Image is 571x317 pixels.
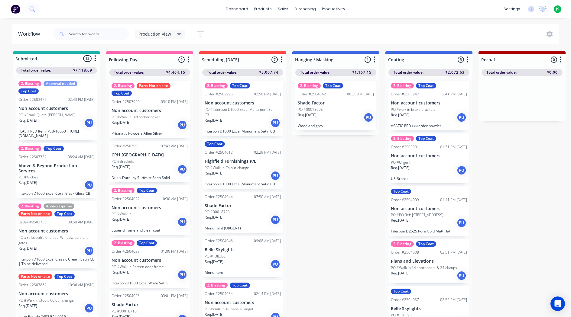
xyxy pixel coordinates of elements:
div: PU [457,271,466,280]
span: Total order value: [393,70,423,75]
div: productivity [319,5,348,14]
p: Shade Factor [298,101,374,106]
p: Req. [DATE] [112,164,130,170]
div: Order #2504044 [205,194,233,200]
p: PO #Walk in [112,211,131,217]
p: US Bronze [391,176,467,181]
div: 2. Blasting [112,83,135,88]
div: PU [271,171,280,181]
div: 2. BlastingTop CoatOrder #250299502:56 PM [DATE]Non account customersPO #Interpon D1000 Excel Mon... [202,81,283,136]
p: Interpon D2525 Pure Gold Matt Flat [391,229,467,233]
div: PU [271,118,280,128]
p: Non account customers [18,291,95,296]
div: purchasing [291,5,319,14]
p: Shade Factor [112,302,188,307]
div: Parts Not on site [18,274,52,279]
div: 09:08 AM [DATE] [254,238,281,244]
div: PU [364,113,373,122]
p: Req. [DATE] [18,246,37,251]
a: dashboard [223,5,251,14]
p: Prismatic Powders Alien Silver [112,131,188,136]
div: Top Coat [230,83,250,88]
p: Req. [DATE] [298,112,316,118]
div: Order #2503920 [112,99,140,104]
div: 02:14 PM [DATE] [254,291,281,296]
div: Top Coat [137,240,157,246]
div: 2. Blasting [18,203,41,209]
span: Total order value: [114,70,144,75]
p: PO #St Joseph’s Chelsea. Window bars and gates [18,235,95,246]
p: PO #PO Ref: [STREET_ADDRESS] [391,212,443,218]
span: $0.00 [547,70,558,75]
p: Req. [DATE] [205,259,223,264]
div: PU [457,218,466,228]
p: PO #Email Quote [PERSON_NAME] [18,112,76,118]
div: 2. Blasting [18,146,41,151]
span: $7,118.69 [73,68,92,73]
div: PU [84,246,94,256]
p: Non account customers [18,106,95,111]
div: Order #2504046 [205,238,233,244]
p: Non account customers [205,300,281,305]
p: Req. [DATE] [391,112,410,118]
div: Order #2502995 [205,91,233,97]
p: PO #00018716 [112,309,137,314]
p: Interpon D1000 Excel White Satin [112,281,188,285]
div: 2. Blasting4. Zinc/E-primeParts Not on siteTop CoatOrder #250373609:59 AM [DATE]Non account custo... [16,201,97,268]
span: $1,167.15 [352,70,371,75]
p: Req. [DATE] [391,218,410,223]
div: Order #250404609:08 AM [DATE]Belle SkylightsPO #138386Req.[DATE]PUMonument [202,236,283,277]
div: Top Coat [416,83,436,88]
div: 01:00 PM [DATE] [161,249,188,254]
div: 2. BlastingTop CoatOrder #250403802:51 PM [DATE]Plans and ElevationsPO #Walk in 14 short posts & ... [388,239,469,283]
p: Interpon D1000 Excel Monument Satin CB [205,129,281,133]
div: Order #2503862 [18,282,47,288]
div: 2. Blasting [298,83,321,88]
span: $4,464.15 [166,70,185,75]
p: PO #00018723 [205,209,230,215]
p: PO #Brackets [112,159,134,164]
p: PO #00018695 [298,107,323,112]
div: Order #2503732 [18,154,47,160]
div: Order #2503477 [18,97,47,102]
p: Req. [DATE] [391,165,410,171]
div: Order #2504054 [205,291,233,296]
p: Non account customers [391,206,467,211]
span: Total order value: [486,70,517,75]
div: 4. Zinc/E-prime [44,203,74,209]
p: Req. [DATE] [18,180,37,185]
div: 2. BlastingParts Not on siteTop CoatOrder #250392003:10 PM [DATE]Non account customersPO #Walk in... [109,81,190,138]
div: Order #2504042 [298,91,326,97]
div: PU [177,270,187,280]
p: Woodland grey [298,123,374,128]
div: 10:36 AM [DATE] [68,282,95,288]
div: 10:30 AM [DATE] [161,196,188,202]
input: Search for orders... [69,28,129,40]
p: Req. [DATE] [205,118,223,123]
p: Non account customers [391,101,467,106]
p: Non account customers [112,108,188,113]
div: Workflow [18,30,43,38]
div: 2. BlastingTop CoatOrder #250394712:41 PM [DATE]Non account customersPO #walk in brake bracketsRe... [388,81,469,130]
div: 03:01 PM [DATE] [161,293,188,299]
div: 2. BlastingTop CoatOrder #250373208:24 AM [DATE]Above & Beyond Production ServicesPO #ArchesReq.[... [16,143,97,198]
p: PO #Interpon D1000 Excel Monument Satin CB [205,107,281,118]
div: 02:52 PM [DATE] [440,297,467,303]
p: PO #Walk in T-Shape ali angel [205,306,253,312]
div: Order #2504009 [391,197,419,203]
p: Plans and Elevations [391,259,467,264]
div: 07:50 AM [DATE] [254,194,281,200]
span: $5,007.74 [259,70,278,75]
div: Top Coat [323,83,343,88]
p: Req. [DATE] [205,215,223,220]
p: PO #138386 [205,254,225,259]
div: Approval needed [44,81,77,86]
div: Top Coat [44,146,64,151]
div: 01:31 PM [DATE] [440,144,467,150]
div: 02:51 PM [DATE] [440,250,467,255]
p: Dulux Duralloy Surfmist Satin Solid [112,175,188,180]
div: Top Coat [230,283,250,288]
div: PU [457,165,466,175]
div: Top Coat [391,289,411,294]
span: Total order value: [300,70,330,75]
